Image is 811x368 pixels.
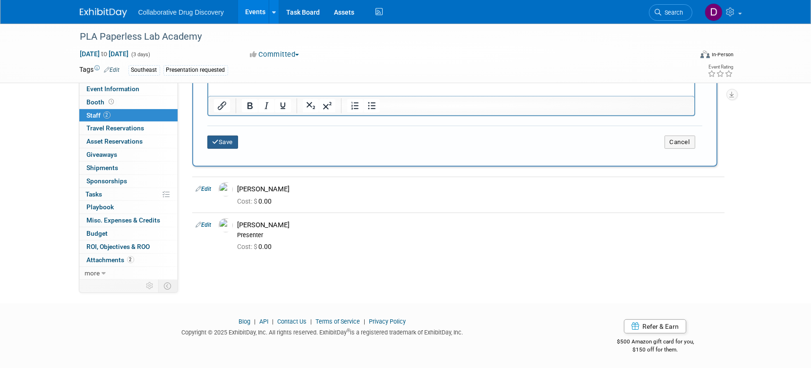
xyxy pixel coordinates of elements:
a: Sponsorships [79,175,178,188]
button: Save [207,136,239,149]
div: In-Person [711,51,734,58]
span: | [252,318,258,325]
span: Shipments [87,164,119,171]
button: Italic [258,99,274,112]
button: Cancel [665,136,695,149]
div: Presenter [238,231,721,239]
span: 2 [127,256,134,263]
a: Misc. Expenses & Credits [79,214,178,227]
span: Attachments [87,256,134,264]
div: $150 off for them. [579,346,732,354]
span: Sponsorships [87,177,128,185]
img: ExhibitDay [80,8,127,17]
span: Booth [87,98,116,106]
button: Bold [241,99,257,112]
span: Cost: $ [238,243,259,250]
a: Contact Us [277,318,307,325]
span: | [361,318,367,325]
button: Bullet list [363,99,379,112]
span: 2 [103,111,111,119]
span: Search [662,9,683,16]
sup: ® [347,328,350,333]
span: Asset Reservations [87,137,143,145]
a: Privacy Policy [369,318,406,325]
a: Budget [79,227,178,240]
span: Cost: $ [238,197,259,205]
a: Tasks [79,188,178,201]
span: Misc. Expenses & Credits [87,216,161,224]
span: more [85,269,100,277]
div: Southeast [128,65,160,75]
a: Terms of Service [316,318,360,325]
a: ROI, Objectives & ROO [79,240,178,253]
body: Rich Text Area. Press ALT-0 for help. [5,4,481,13]
span: 0.00 [238,243,276,250]
div: Event Format [637,49,734,63]
div: $500 Amazon gift card for you, [579,332,732,353]
div: Presentation requested [163,65,228,75]
a: Giveaways [79,148,178,161]
a: more [79,267,178,280]
button: Subscript [302,99,318,112]
a: Edit [104,67,120,73]
div: Copyright © 2025 ExhibitDay, Inc. All rights reserved. ExhibitDay is a registered trademark of Ex... [80,326,565,337]
span: to [100,50,109,58]
a: Search [649,4,692,21]
span: | [270,318,276,325]
button: Committed [247,50,303,60]
div: [PERSON_NAME] [238,185,721,194]
span: Collaborative Drug Discovery [138,9,224,16]
a: Playbook [79,201,178,214]
button: Insert/edit link [214,99,230,112]
a: Booth [79,96,178,109]
a: Edit [196,186,212,192]
a: API [259,318,268,325]
span: Booth not reserved yet [107,98,116,105]
td: Tags [80,65,120,76]
span: 0.00 [238,197,276,205]
div: [PERSON_NAME] [238,221,721,230]
span: Travel Reservations [87,124,145,132]
div: Event Rating [708,65,733,69]
td: Personalize Event Tab Strip [142,280,159,292]
span: Budget [87,230,108,237]
a: Asset Reservations [79,135,178,148]
a: Edit [196,222,212,228]
span: Staff [87,111,111,119]
img: Format-Inperson.png [700,51,710,58]
span: ROI, Objectives & ROO [87,243,150,250]
span: | [308,318,314,325]
img: Daniel Castro [705,3,723,21]
a: Shipments [79,162,178,174]
a: Event Information [79,83,178,95]
div: PLA Paperless Lab Academy [77,28,678,45]
span: Tasks [86,190,102,198]
button: Superscript [319,99,335,112]
button: Numbered list [347,99,363,112]
button: Underline [274,99,290,112]
td: Toggle Event Tabs [158,280,178,292]
a: Staff2 [79,109,178,122]
span: Playbook [87,203,114,211]
span: Giveaways [87,151,118,158]
a: Refer & Earn [624,319,686,334]
a: Attachments2 [79,254,178,266]
a: Travel Reservations [79,122,178,135]
span: [DATE] [DATE] [80,50,129,58]
a: Blog [239,318,250,325]
span: (3 days) [131,51,151,58]
span: Event Information [87,85,140,93]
